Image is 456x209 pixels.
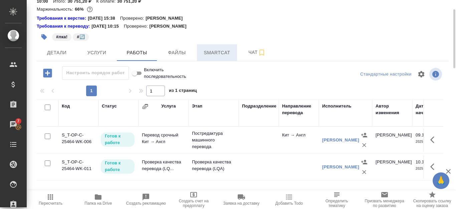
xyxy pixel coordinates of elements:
p: [PERSON_NAME] [146,15,188,22]
p: Постредактура машинного перевода [192,130,235,150]
a: [PERSON_NAME] [322,137,359,142]
span: лка! [51,34,72,39]
button: Здесь прячутся важные кнопки [426,159,442,175]
p: Проверено: [120,15,146,22]
div: Нажми, чтобы открыть папку с инструкцией [37,15,88,22]
button: Удалить [359,140,369,150]
div: Дата начала [416,103,442,116]
td: Кит → Англ [279,128,319,152]
span: Включить последовательность [144,67,186,80]
span: 🙏 [435,174,447,188]
div: Направление перевода [282,103,315,116]
span: Услуги [81,49,113,57]
p: 2025 [416,138,442,145]
span: Призвать менеджера по развитию [365,199,404,208]
button: Назначить [359,157,369,167]
p: #лка! [56,34,67,40]
button: 🙏 [433,172,449,189]
div: Нажми, чтобы открыть папку с инструкцией [37,23,91,30]
button: Определить тематику [313,190,361,209]
a: [PERSON_NAME] [322,164,359,169]
span: Создать рекламацию [126,201,166,206]
span: 🔄️ [72,34,89,39]
button: Пересчитать [27,190,74,209]
div: split button [359,69,413,80]
p: Маржинальность: [37,7,75,12]
button: Добавить Todo [265,190,313,209]
button: Создать счет на предоплату [170,190,218,209]
td: [PERSON_NAME] [372,128,412,152]
button: Назначить [359,130,369,140]
div: Автор изменения [376,103,409,116]
p: Проверено: [124,23,150,30]
span: Определить тематику [317,199,357,208]
div: Этап [192,103,202,109]
p: #🔄️ [77,34,84,40]
a: Требования к верстке: [37,15,88,22]
span: Посмотреть информацию [429,68,443,81]
span: Пересчитать [39,201,62,206]
div: Услуга [161,103,176,109]
span: Папка на Drive [84,201,112,206]
button: Создать рекламацию [122,190,170,209]
span: Создать счет на предоплату [174,199,214,208]
span: Детали [41,49,73,57]
p: [PERSON_NAME] [149,23,191,30]
button: Сгруппировать [142,103,149,110]
td: Перевод срочный Кит → Англ [139,128,189,152]
span: Заявка на доставку [223,201,259,206]
p: 2025 [416,165,442,172]
span: Работы [121,49,153,57]
td: [PERSON_NAME] [372,155,412,179]
button: Скопировать ссылку на оценку заказа [408,190,456,209]
button: Заявка на доставку [218,190,265,209]
span: 7 [13,118,23,124]
button: Добавить работу [38,66,57,80]
span: Добавить Todo [275,201,303,206]
span: из 1 страниц [169,87,197,96]
p: Проверка качества перевода (LQA) [192,159,235,172]
td: S_T-OP-C-25464-WK-006 [58,128,98,152]
span: Настроить таблицу [413,66,429,82]
div: Подразделение [242,103,276,109]
p: 09.10, [416,132,428,137]
p: Готов к работе [105,160,131,173]
span: Чат [241,48,273,57]
td: Проверка качества перевода (LQ... [139,155,189,179]
p: [DATE] 15:38 [88,15,120,22]
div: Исполнитель [322,103,352,109]
button: 8821.60 RUB; [85,5,94,14]
button: Добавить тэг [37,30,51,44]
button: Папка на Drive [74,190,122,209]
span: Файлы [161,49,193,57]
p: Готов к работе [105,133,131,146]
span: Smartcat [201,49,233,57]
a: 7 [2,116,25,133]
a: Требования к переводу: [37,23,91,30]
td: S_T-OP-C-25464-WK-011 [58,155,98,179]
span: Скопировать ссылку на оценку заказа [412,199,452,208]
button: Удалить [359,167,369,177]
div: Статус [102,103,117,109]
p: 66% [75,7,85,12]
div: Код [62,103,70,109]
div: Исполнитель может приступить к работе [100,159,135,174]
button: Здесь прячутся важные кнопки [426,132,442,148]
p: [DATE] 10:15 [91,23,124,30]
p: 10.10, [416,159,428,164]
button: Призвать менеджера по развитию [361,190,408,209]
div: Исполнитель может приступить к работе [100,132,135,147]
svg: Подписаться [258,49,266,57]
